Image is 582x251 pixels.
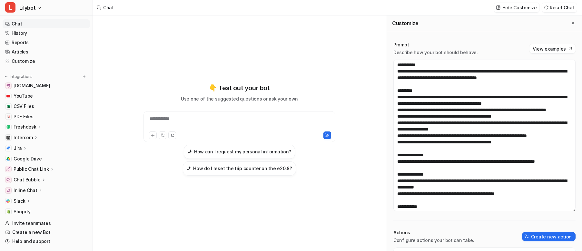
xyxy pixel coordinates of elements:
p: Prompt [393,42,478,48]
p: Actions [393,229,474,236]
p: Public Chat Link [14,166,49,172]
div: Chat [103,4,114,11]
a: CSV FilesCSV Files [3,102,90,111]
p: Integrations [10,74,33,79]
img: www.estarli.co.uk [6,84,10,88]
button: How do I reset the trip counter on the e20.8?How do I reset the trip counter on the e20.8? [183,161,296,176]
a: Invite teammates [3,219,90,228]
img: Jira [6,146,10,150]
img: Freshdesk [6,125,10,129]
h3: How can I request my personal information? [194,148,291,155]
span: L [5,2,15,13]
button: Create new action [522,232,576,241]
img: Intercom [6,136,10,140]
img: menu_add.svg [82,74,86,79]
a: Google DriveGoogle Drive [3,154,90,163]
button: How can I request my personal information?How can I request my personal information? [184,145,295,159]
img: Public Chat Link [6,167,10,171]
button: Close flyout [569,19,577,27]
button: View examples [529,44,576,53]
a: Create a new Bot [3,228,90,237]
img: expand menu [4,74,8,79]
span: PDF Files [14,113,33,120]
img: Google Drive [6,157,10,161]
p: Use one of the suggested questions or ask your own [181,95,298,102]
img: Inline Chat [6,188,10,192]
p: Chat Bubble [14,177,41,183]
img: reset [544,5,548,10]
a: YouTubeYouTube [3,92,90,101]
span: YouTube [14,93,33,99]
img: Slack [6,199,10,203]
p: Describe how your bot should behave. [393,49,478,56]
img: Chat Bubble [6,178,10,182]
p: Inline Chat [14,187,37,194]
a: PDF FilesPDF Files [3,112,90,121]
span: [DOMAIN_NAME] [14,82,50,89]
span: CSV Files [14,103,34,110]
a: Articles [3,47,90,56]
img: YouTube [6,94,10,98]
img: How do I reset the trip counter on the e20.8? [187,166,191,171]
p: Hide Customize [502,4,537,11]
h3: How do I reset the trip counter on the e20.8? [193,165,292,172]
a: ShopifyShopify [3,207,90,216]
img: How can I request my personal information? [188,149,192,154]
p: Jira [14,145,22,151]
img: PDF Files [6,115,10,119]
a: Chat [3,19,90,28]
a: www.estarli.co.uk[DOMAIN_NAME] [3,81,90,90]
a: History [3,29,90,38]
img: CSV Files [6,104,10,108]
h2: Customize [392,20,418,26]
img: customize [496,5,500,10]
p: Configure actions your bot can take. [393,237,474,244]
p: 👇 Test out your bot [209,83,270,93]
a: Reports [3,38,90,47]
span: Shopify [14,208,31,215]
p: Intercom [14,134,33,141]
span: Google Drive [14,156,42,162]
button: Reset Chat [542,3,577,12]
img: create-action-icon.svg [525,234,529,239]
p: Freshdesk [14,124,36,130]
span: Lilybot [19,3,35,12]
img: Shopify [6,210,10,214]
a: Help and support [3,237,90,246]
button: Hide Customize [494,3,539,12]
button: Integrations [3,73,35,80]
a: Customize [3,57,90,66]
p: Slack [14,198,25,204]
